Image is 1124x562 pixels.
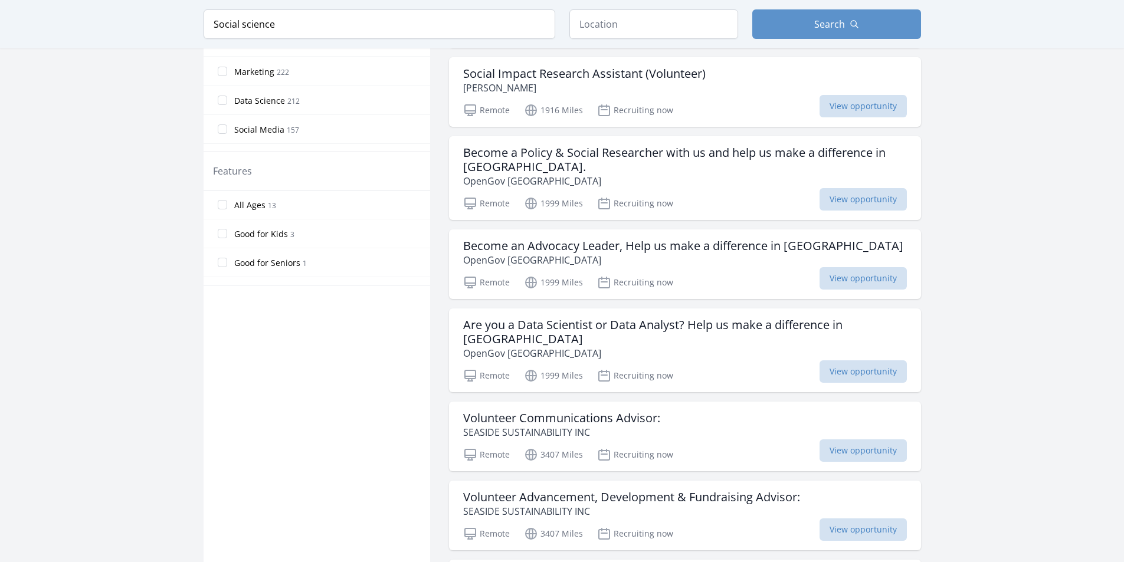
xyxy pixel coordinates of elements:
span: 212 [287,96,300,106]
p: Remote [463,448,510,462]
p: 1999 Miles [524,369,583,383]
p: Remote [463,103,510,117]
a: Social Impact Research Assistant (Volunteer) [PERSON_NAME] Remote 1916 Miles Recruiting now View ... [449,57,921,127]
p: OpenGov [GEOGRAPHIC_DATA] [463,253,903,267]
input: All Ages 13 [218,200,227,209]
a: Are you a Data Scientist or Data Analyst? Help us make a difference in [GEOGRAPHIC_DATA] OpenGov ... [449,308,921,392]
p: 1999 Miles [524,196,583,211]
span: 157 [287,125,299,135]
input: Social Media 157 [218,124,227,134]
span: View opportunity [820,267,907,290]
p: Recruiting now [597,448,673,462]
span: View opportunity [820,360,907,383]
p: 1999 Miles [524,275,583,290]
h3: Become an Advocacy Leader, Help us make a difference in [GEOGRAPHIC_DATA] [463,239,903,253]
span: View opportunity [820,95,907,117]
span: Data Science [234,95,285,107]
p: Recruiting now [597,527,673,541]
h3: Social Impact Research Assistant (Volunteer) [463,67,706,81]
p: 3407 Miles [524,448,583,462]
span: Marketing [234,66,274,78]
a: Become an Advocacy Leader, Help us make a difference in [GEOGRAPHIC_DATA] OpenGov [GEOGRAPHIC_DAT... [449,229,921,299]
p: Remote [463,275,510,290]
input: Good for Seniors 1 [218,258,227,267]
h3: Become a Policy & Social Researcher with us and help us make a difference in [GEOGRAPHIC_DATA]. [463,146,907,174]
span: 13 [268,201,276,211]
p: [PERSON_NAME] [463,81,706,95]
p: SEASIDE SUSTAINABILITY INC [463,425,660,439]
input: Location [569,9,738,39]
input: Good for Kids 3 [218,229,227,238]
p: Recruiting now [597,103,673,117]
p: 3407 Miles [524,527,583,541]
span: Search [814,17,845,31]
p: Remote [463,369,510,383]
span: Good for Kids [234,228,288,240]
p: Recruiting now [597,275,673,290]
input: Data Science 212 [218,96,227,105]
span: View opportunity [820,518,907,541]
h3: Volunteer Communications Advisor: [463,411,660,425]
a: Become a Policy & Social Researcher with us and help us make a difference in [GEOGRAPHIC_DATA]. O... [449,136,921,220]
input: Marketing 222 [218,67,227,76]
p: OpenGov [GEOGRAPHIC_DATA] [463,346,907,360]
span: 222 [277,67,289,77]
span: View opportunity [820,188,907,211]
legend: Features [213,164,252,178]
button: Search [752,9,921,39]
p: SEASIDE SUSTAINABILITY INC [463,504,800,518]
p: OpenGov [GEOGRAPHIC_DATA] [463,174,907,188]
p: Recruiting now [597,369,673,383]
span: View opportunity [820,439,907,462]
h3: Volunteer Advancement, Development & Fundraising Advisor: [463,490,800,504]
a: Volunteer Advancement, Development & Fundraising Advisor: SEASIDE SUSTAINABILITY INC Remote 3407 ... [449,481,921,550]
span: All Ages [234,199,266,211]
span: Good for Seniors [234,257,300,269]
p: 1916 Miles [524,103,583,117]
h3: Are you a Data Scientist or Data Analyst? Help us make a difference in [GEOGRAPHIC_DATA] [463,318,907,346]
span: 3 [290,229,294,239]
input: Keyword [204,9,555,39]
span: 1 [303,258,307,268]
p: Remote [463,527,510,541]
p: Remote [463,196,510,211]
a: Volunteer Communications Advisor: SEASIDE SUSTAINABILITY INC Remote 3407 Miles Recruiting now Vie... [449,402,921,471]
p: Recruiting now [597,196,673,211]
span: Social Media [234,124,284,136]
